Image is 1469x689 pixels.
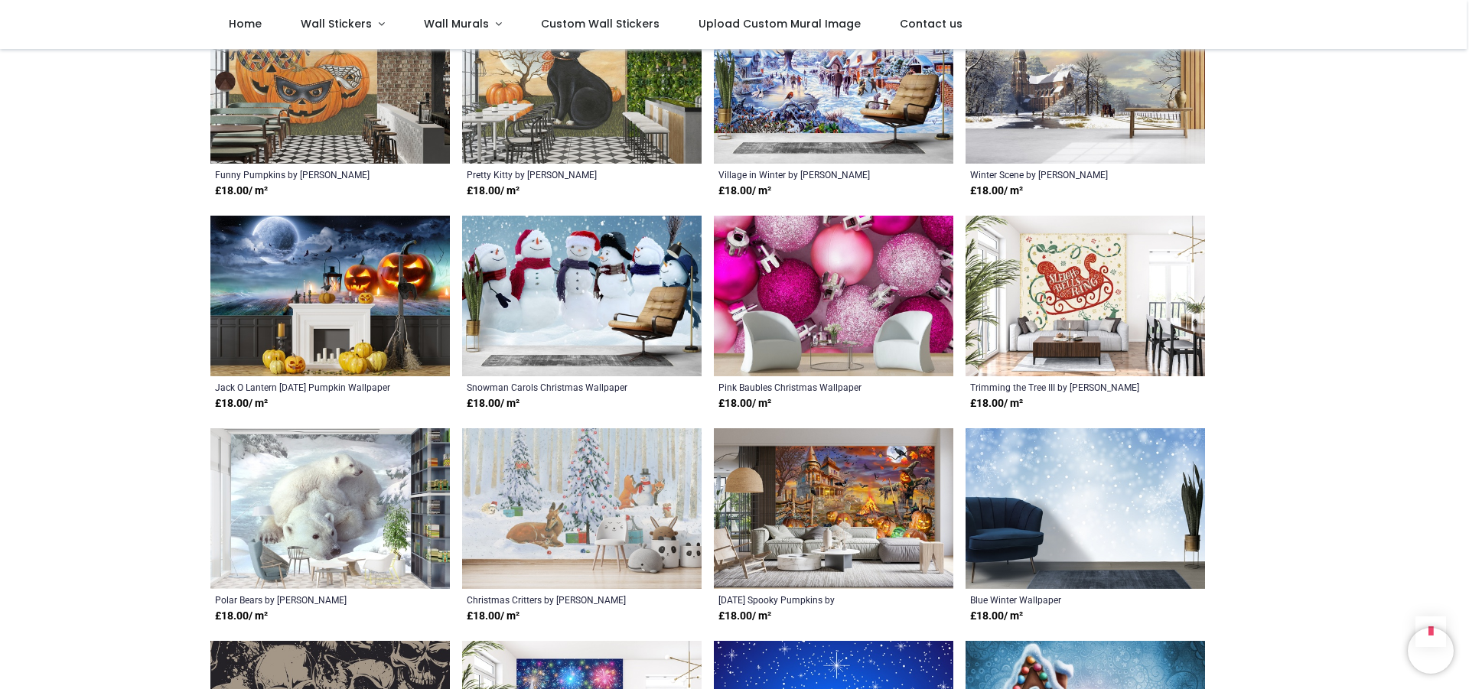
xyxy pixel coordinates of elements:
[970,168,1155,180] a: Winter Scene by [PERSON_NAME]
[301,16,372,31] span: Wall Stickers
[970,396,1023,411] strong: £ 18.00 / m²
[970,381,1155,393] a: Trimming the Tree III by [PERSON_NAME]
[718,381,903,393] a: Pink Baubles Christmas Wallpaper
[462,4,702,164] img: Pretty Kitty Wall Mural by David Carter Brown
[467,381,651,393] a: Snowman Carols Christmas Wallpaper
[424,16,489,31] span: Wall Murals
[462,428,702,589] img: Christmas Critters Wall Mural by Emily Adams
[718,168,903,180] a: Village in Winter by [PERSON_NAME]
[1408,628,1454,674] iframe: Brevo live chat
[718,609,771,624] strong: £ 18.00 / m²
[462,216,702,376] img: Snowman Carols Christmas Wall Mural Wallpaper
[467,396,520,411] strong: £ 18.00 / m²
[215,381,399,393] a: Jack O Lantern [DATE] Pumpkin Wallpaper
[966,216,1205,376] img: Trimming the Tree III Wall Mural by Janelle Penner
[229,16,262,31] span: Home
[210,4,450,164] img: Funny Pumpkins Wall Mural by David Carter Brown
[966,428,1205,589] img: Blue Winter Wall Mural Wallpaper
[718,396,771,411] strong: £ 18.00 / m²
[210,428,450,589] img: Polar Bears Wall Mural by Elena Dudina
[215,609,268,624] strong: £ 18.00 / m²
[970,609,1023,624] strong: £ 18.00 / m²
[215,184,268,199] strong: £ 18.00 / m²
[467,593,651,606] a: Christmas Critters by [PERSON_NAME]
[541,16,660,31] span: Custom Wall Stickers
[467,168,651,180] a: Pretty Kitty by [PERSON_NAME] [PERSON_NAME]
[714,4,953,164] img: Village in Winter Wall Mural by Steve Crisp
[714,216,953,376] img: Pink Baubles Christmas Wall Mural Wallpaper
[718,184,771,199] strong: £ 18.00 / m²
[900,16,963,31] span: Contact us
[714,428,953,589] img: Halloween Spooky Pumpkins Wall Mural by Adrian Chesterman
[467,184,520,199] strong: £ 18.00 / m²
[718,593,903,606] a: [DATE] Spooky Pumpkins by [PERSON_NAME]
[966,4,1205,164] img: Winter Scene Wall Mural by Dominic Davison
[215,168,399,180] a: Funny Pumpkins by [PERSON_NAME] [PERSON_NAME]
[970,184,1023,199] strong: £ 18.00 / m²
[215,593,399,606] a: Polar Bears by [PERSON_NAME]
[210,216,450,376] img: Jack O Lantern Halloween Pumpkin Wall Mural Wallpaper
[467,609,520,624] strong: £ 18.00 / m²
[970,593,1155,606] a: Blue Winter Wallpaper
[215,396,268,411] strong: £ 18.00 / m²
[699,16,861,31] span: Upload Custom Mural Image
